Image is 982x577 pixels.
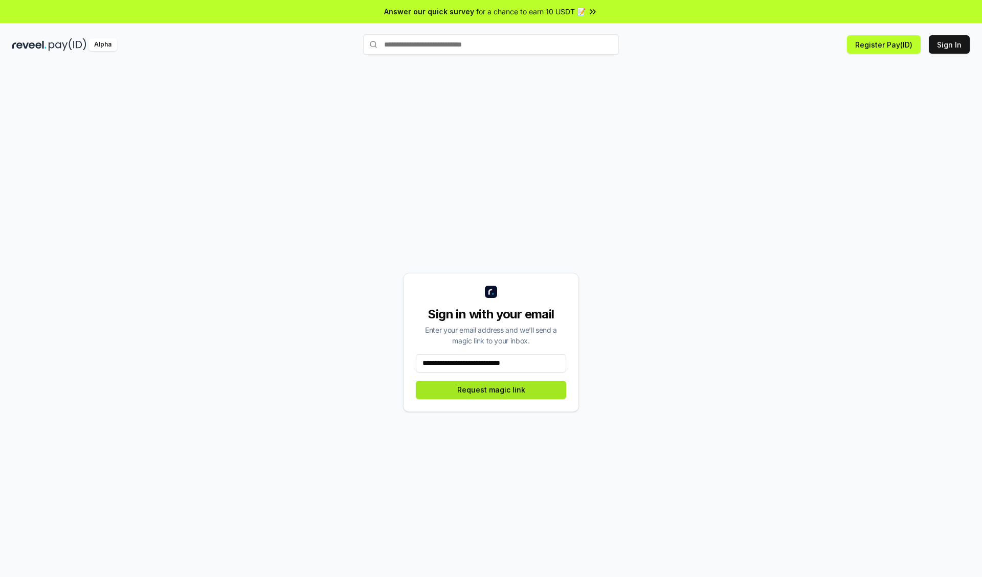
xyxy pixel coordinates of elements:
span: for a chance to earn 10 USDT 📝 [476,6,586,17]
img: reveel_dark [12,38,47,51]
button: Register Pay(ID) [847,35,921,54]
span: Answer our quick survey [384,6,474,17]
img: logo_small [485,286,497,298]
button: Request magic link [416,381,566,399]
div: Sign in with your email [416,306,566,322]
div: Alpha [88,38,117,51]
img: pay_id [49,38,86,51]
button: Sign In [929,35,970,54]
div: Enter your email address and we’ll send a magic link to your inbox. [416,325,566,346]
